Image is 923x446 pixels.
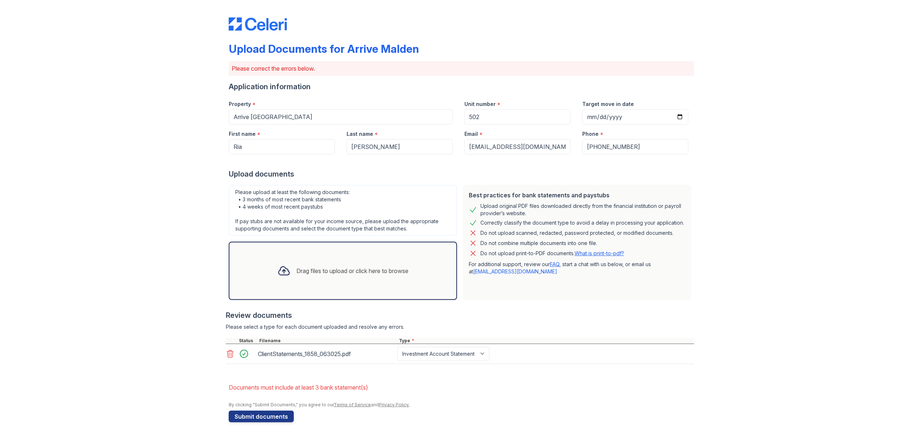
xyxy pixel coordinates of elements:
[480,229,674,237] div: Do not upload scanned, redacted, password protected, or modified documents.
[480,202,686,217] div: Upload original PDF files downloaded directly from the financial institution or payroll provider’...
[379,402,409,407] a: Privacy Policy.
[480,239,597,248] div: Do not combine multiple documents into one file.
[469,191,686,200] div: Best practices for bank statements and paystubs
[229,169,694,179] div: Upload documents
[229,17,287,31] img: CE_Logo_Blue-a8612792a0a2168367f1c8372b55b34899dd931a85d93a1a3d3e32e68fde9ad4.png
[473,268,557,275] a: [EMAIL_ADDRESS][DOMAIN_NAME]
[229,402,694,408] div: By clicking "Submit Documents," you agree to our and
[258,338,397,344] div: Filename
[464,100,496,108] label: Unit number
[397,338,694,344] div: Type
[575,250,624,256] a: What is print-to-pdf?
[229,42,419,55] div: Upload Documents for Arrive Malden
[480,250,624,257] p: Do not upload print-to-PDF documents.
[232,64,691,73] p: Please correct the errors below.
[226,310,694,320] div: Review documents
[334,402,371,407] a: Terms of Service
[229,411,294,422] button: Submit documents
[347,130,373,138] label: Last name
[258,348,395,360] div: ClientStatements_1858_063025.pdf
[226,323,694,331] div: Please select a type for each document uploaded and resolve any errors.
[229,130,256,138] label: First name
[296,267,408,275] div: Drag files to upload or click here to browse
[229,100,251,108] label: Property
[237,338,258,344] div: Status
[229,380,694,395] li: Documents must include at least 3 bank statement(s)
[229,82,694,92] div: Application information
[582,100,634,108] label: Target move in date
[464,130,478,138] label: Email
[582,130,599,138] label: Phone
[550,261,559,267] a: FAQ
[480,218,684,227] div: Correctly classify the document type to avoid a delay in processing your application.
[469,261,686,275] p: For additional support, review our , start a chat with us below, or email us at
[229,185,457,236] div: Please upload at least the following documents: • 3 months of most recent bank statements • 4 wee...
